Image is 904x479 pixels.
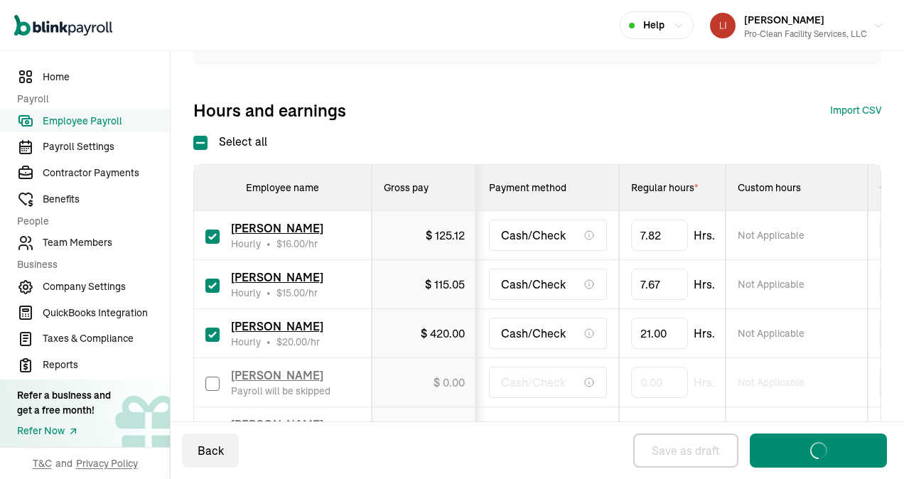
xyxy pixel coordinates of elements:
span: Company Settings [43,279,170,294]
div: Payroll will be skipped [231,384,330,398]
div: Refer a business and get a free month! [17,388,111,418]
input: TextInput [631,367,688,398]
span: QuickBooks Integration [43,306,170,321]
span: People [17,214,161,229]
span: [PERSON_NAME] [231,319,323,333]
span: Hourly [231,286,261,300]
span: Contractor Payments [43,166,170,181]
div: Save as draft [652,442,720,459]
span: /hr [276,286,318,300]
span: Cash/Check [501,374,566,391]
span: • [267,335,271,349]
div: $ [434,374,465,391]
input: TextInput [631,318,688,349]
span: Not Applicable [738,277,805,291]
span: • [267,286,271,300]
button: Save as draft [633,434,738,468]
span: Hourly [231,237,261,251]
span: 20.00 [282,335,307,348]
span: [PERSON_NAME] [231,221,323,235]
span: Cash/Check [501,227,566,244]
span: Privacy Policy [76,456,138,470]
a: Refer Now [17,424,111,438]
span: 420.00 [430,326,465,340]
span: Cash/Check [501,325,566,342]
span: Payment method [489,181,566,194]
span: Cash/Check [501,276,566,293]
div: Gross pay [384,181,465,195]
div: Custom hours [738,181,856,195]
img: loader [810,442,827,459]
input: TextInput [631,220,688,251]
span: Taxes & Compliance [43,331,170,346]
span: /hr [276,335,320,349]
button: [PERSON_NAME]Pro-Clean Facility Services, LLC [704,8,890,43]
span: Hourly [231,335,261,349]
span: 0.00 [443,375,465,389]
button: Import CSV [830,103,881,118]
span: Business [17,257,161,272]
span: Employee name [246,181,319,194]
span: [PERSON_NAME] [231,417,323,431]
span: [PERSON_NAME] [744,14,824,26]
button: Help [620,11,694,39]
span: [PERSON_NAME] [231,368,323,382]
span: Employee Payroll [43,114,170,129]
span: 15.00 [282,286,305,299]
span: Team Members [43,235,170,250]
iframe: Chat Widget [833,411,904,479]
input: TextInput [631,269,688,300]
span: Hours and earnings [193,99,346,122]
span: [PERSON_NAME] [231,270,323,284]
span: Not Applicable [738,375,805,389]
input: Select all [193,136,208,150]
span: Reports [43,357,170,372]
div: $ [421,325,465,342]
span: Hrs. [694,374,715,391]
span: Not Applicable [738,326,805,340]
span: Regular hours [631,181,698,194]
span: • [267,237,271,251]
label: Select all [193,133,267,150]
span: $ [276,335,307,348]
span: Benefits [43,192,170,207]
span: T&C [33,456,52,470]
span: Home [43,70,170,85]
div: $ [425,276,465,293]
button: Back [182,434,239,468]
span: /hr [276,237,318,251]
span: Hrs. [694,276,715,293]
span: 115.05 [434,277,465,291]
span: Hrs. [694,227,715,244]
div: Pro-Clean Facility Services, LLC [744,28,867,41]
div: $ [426,227,465,244]
span: Help [643,18,664,33]
span: Hrs. [694,325,715,342]
span: $ [276,237,305,250]
span: 125.12 [435,228,465,242]
nav: Global [14,5,112,46]
span: Payroll Settings [43,139,170,154]
span: Payroll [17,92,161,107]
span: $ [276,286,305,299]
span: 16.00 [282,237,305,250]
span: Not Applicable [738,228,805,242]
